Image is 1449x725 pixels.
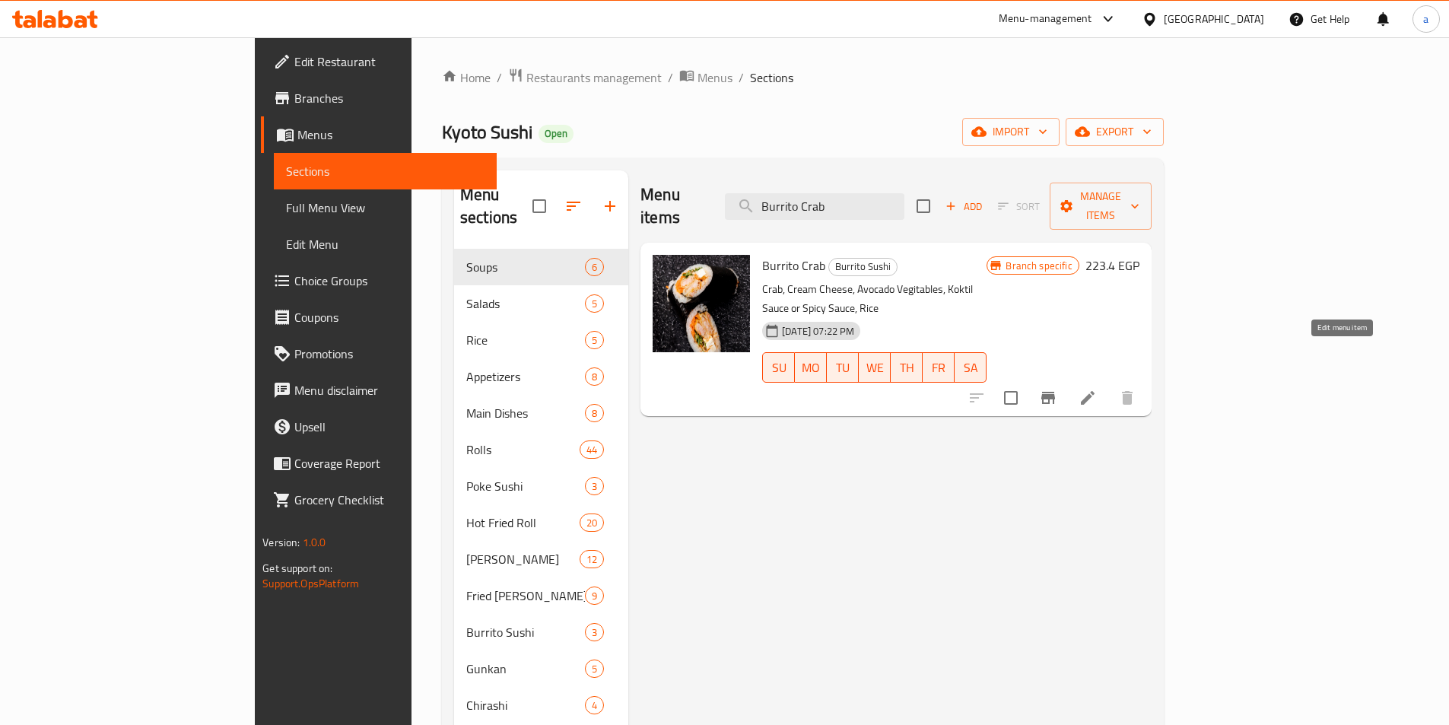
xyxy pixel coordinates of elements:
[585,404,604,422] div: items
[865,357,885,379] span: WE
[580,514,604,532] div: items
[454,431,628,468] div: Rolls44
[1062,187,1139,225] span: Manage items
[262,574,359,593] a: Support.OpsPlatform
[585,258,604,276] div: items
[262,533,300,552] span: Version:
[454,468,628,504] div: Poke Sushi3
[580,550,604,568] div: items
[955,352,987,383] button: SA
[999,10,1092,28] div: Menu-management
[962,118,1060,146] button: import
[508,68,662,87] a: Restaurants management
[679,68,732,87] a: Menus
[261,372,497,409] a: Menu disclaimer
[466,660,585,678] span: Gunkan
[454,249,628,285] div: Soups6
[988,195,1050,218] span: Select section first
[466,440,580,459] div: Rolls
[1078,122,1152,142] span: export
[897,357,917,379] span: TH
[859,352,891,383] button: WE
[795,352,827,383] button: MO
[261,335,497,372] a: Promotions
[294,89,485,107] span: Branches
[750,68,793,87] span: Sections
[466,696,585,714] span: Chirashi
[274,226,497,262] a: Edit Menu
[274,153,497,189] a: Sections
[294,308,485,326] span: Coupons
[294,345,485,363] span: Promotions
[943,198,984,215] span: Add
[1423,11,1428,27] span: a
[939,195,988,218] button: Add
[697,68,732,87] span: Menus
[833,357,853,379] span: TU
[261,43,497,80] a: Edit Restaurant
[668,68,673,87] li: /
[580,516,603,530] span: 20
[261,299,497,335] a: Coupons
[585,696,604,714] div: items
[585,367,604,386] div: items
[907,190,939,222] span: Select section
[286,162,485,180] span: Sections
[454,614,628,650] div: Burrito Sushi3
[466,258,585,276] span: Soups
[585,623,604,641] div: items
[586,297,603,311] span: 5
[762,254,825,277] span: Burrito Crab
[497,68,502,87] li: /
[454,541,628,577] div: [PERSON_NAME]12
[923,352,955,383] button: FR
[294,272,485,290] span: Choice Groups
[466,367,585,386] span: Appetizers
[294,381,485,399] span: Menu disclaimer
[586,479,603,494] span: 3
[539,125,574,143] div: Open
[466,404,585,422] div: Main Dishes
[592,188,628,224] button: Add section
[827,352,859,383] button: TU
[466,587,585,605] div: Fried Nigiri Sushi
[261,262,497,299] a: Choice Groups
[294,491,485,509] span: Grocery Checklist
[769,357,789,379] span: SU
[1085,255,1139,276] h6: 223.4 EGP
[466,550,580,568] span: [PERSON_NAME]
[762,352,795,383] button: SU
[762,280,987,318] p: Crab, Cream Cheese, Avocado Vegitables, Koktil Sauce or Spicy Sauce, Rice
[999,259,1078,273] span: Branch specific
[466,514,580,532] span: Hot Fried Roll
[585,477,604,495] div: items
[1109,380,1146,416] button: delete
[653,255,750,352] img: Burrito Crab
[274,189,497,226] a: Full Menu View
[586,370,603,384] span: 8
[454,650,628,687] div: Gunkan5
[261,445,497,482] a: Coverage Report
[294,418,485,436] span: Upsell
[586,333,603,348] span: 5
[466,477,585,495] div: Poke Sushi
[891,352,923,383] button: TH
[586,698,603,713] span: 4
[466,331,585,349] span: Rice
[526,68,662,87] span: Restaurants management
[454,395,628,431] div: Main Dishes8
[585,587,604,605] div: items
[586,406,603,421] span: 8
[261,482,497,518] a: Grocery Checklist
[466,550,580,568] div: Nigiri Sushi
[586,625,603,640] span: 3
[974,122,1047,142] span: import
[262,558,332,578] span: Get support on:
[801,357,821,379] span: MO
[939,195,988,218] span: Add item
